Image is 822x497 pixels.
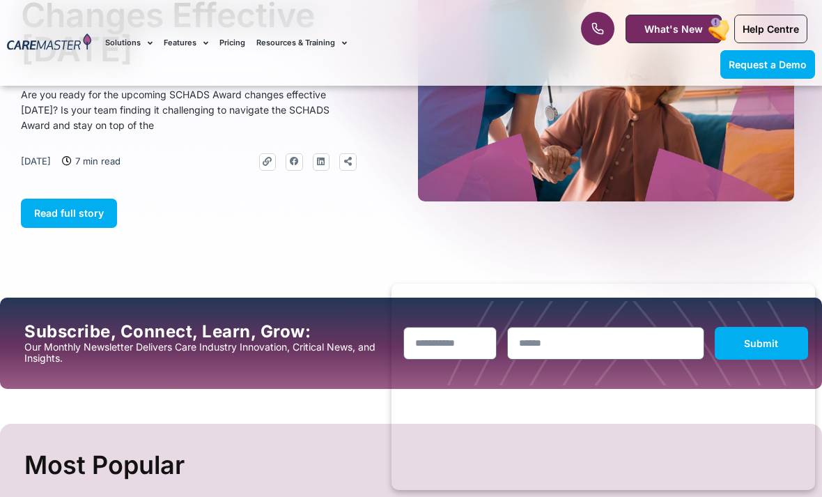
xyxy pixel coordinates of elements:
[644,23,703,35] span: What's New
[391,284,815,490] iframe: Popup CTA
[105,20,153,66] a: Solutions
[24,445,801,486] h2: Most Popular
[626,15,722,43] a: What's New
[21,199,117,228] a: Read full story
[24,322,393,342] h2: Subscribe, Connect, Learn, Grow:
[21,155,51,167] time: [DATE]
[24,342,393,364] p: Our Monthly Newsletter Delivers Care Industry Innovation, Critical News, and Insights.
[729,59,807,70] span: Request a Demo
[105,20,525,66] nav: Menu
[7,33,91,52] img: CareMaster Logo
[34,207,104,219] span: Read full story
[164,20,208,66] a: Features
[219,20,245,66] a: Pricing
[720,50,815,79] a: Request a Demo
[72,153,121,169] span: 7 min read
[21,87,357,133] p: Are you ready for the upcoming SCHADS Award changes effective [DATE]? Is your team finding it cha...
[256,20,347,66] a: Resources & Training
[743,23,799,35] span: Help Centre
[734,15,807,43] a: Help Centre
